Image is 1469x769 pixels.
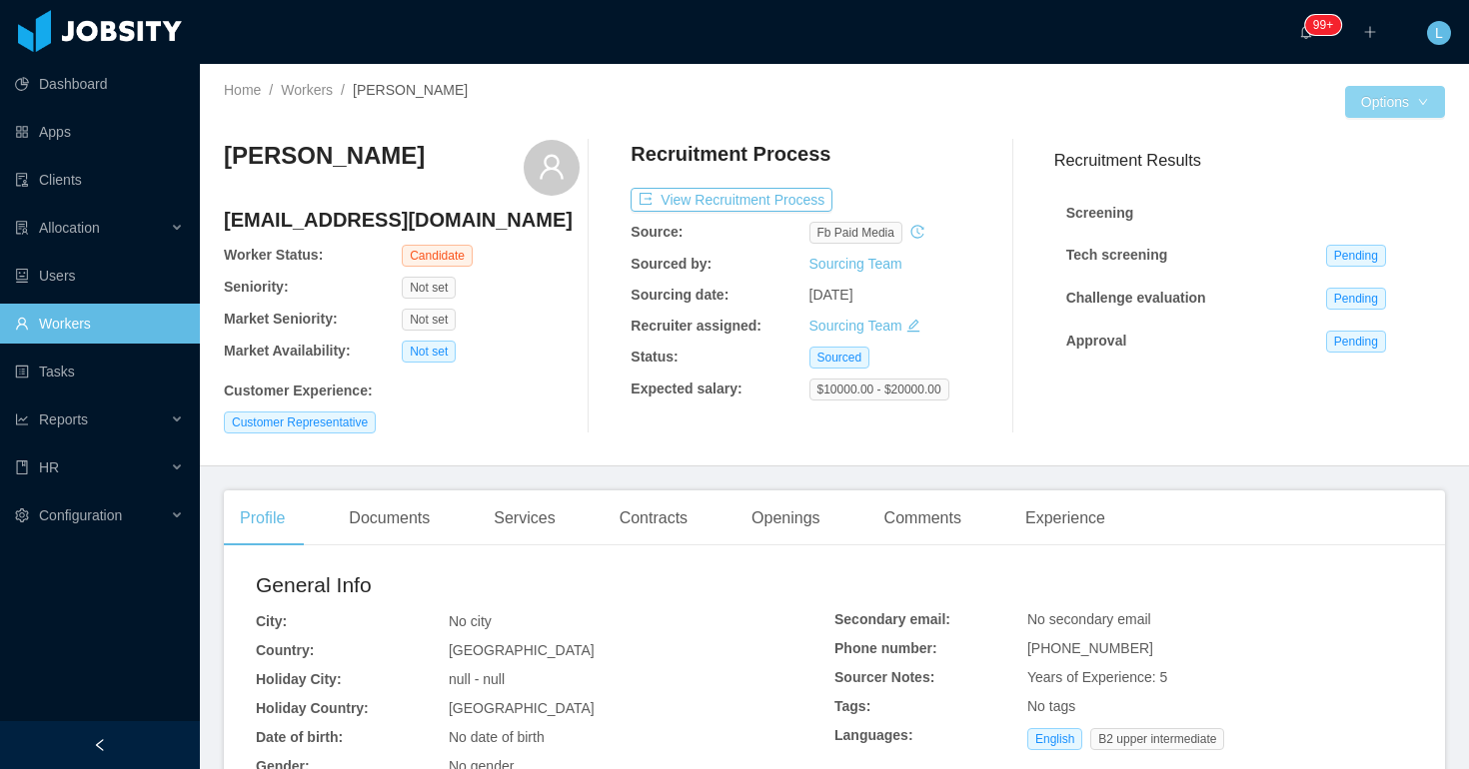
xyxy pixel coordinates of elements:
[1027,728,1082,750] span: English
[333,490,446,546] div: Documents
[224,343,351,359] b: Market Availability:
[449,642,595,658] span: [GEOGRAPHIC_DATA]
[15,64,184,104] a: icon: pie-chartDashboard
[256,569,834,601] h2: General Info
[809,256,902,272] a: Sourcing Team
[1299,25,1313,39] i: icon: bell
[1435,21,1443,45] span: L
[39,459,59,475] span: HR
[910,225,924,239] i: icon: history
[1027,696,1413,717] div: No tags
[224,140,425,172] h3: [PERSON_NAME]
[15,221,29,235] i: icon: solution
[39,507,122,523] span: Configuration
[868,490,977,546] div: Comments
[906,319,920,333] i: icon: edit
[256,729,343,745] b: Date of birth:
[809,222,902,244] span: fb paid media
[1066,247,1168,263] strong: Tech screening
[224,247,323,263] b: Worker Status:
[402,245,473,267] span: Candidate
[449,729,545,745] span: No date of birth
[1345,86,1445,118] button: Optionsicon: down
[1066,205,1134,221] strong: Screening
[631,192,832,208] a: icon: exportView Recruitment Process
[15,460,29,474] i: icon: book
[224,411,376,433] span: Customer Representative
[1054,148,1445,173] h3: Recruitment Results
[39,220,100,236] span: Allocation
[834,698,870,714] b: Tags:
[224,206,580,234] h4: [EMAIL_ADDRESS][DOMAIN_NAME]
[15,112,184,152] a: icon: appstoreApps
[538,153,566,181] i: icon: user
[1066,333,1127,349] strong: Approval
[15,160,184,200] a: icon: auditClients
[39,411,88,427] span: Reports
[1326,288,1386,310] span: Pending
[256,700,369,716] b: Holiday Country:
[631,287,729,303] b: Sourcing date:
[834,611,950,627] b: Secondary email:
[449,613,492,629] span: No city
[1090,728,1224,750] span: B2 upper intermediate
[631,256,712,272] b: Sourced by:
[478,490,571,546] div: Services
[224,82,261,98] a: Home
[281,82,333,98] a: Workers
[449,700,595,716] span: [GEOGRAPHIC_DATA]
[1066,290,1206,306] strong: Challenge evaluation
[256,613,287,629] b: City:
[631,188,832,212] button: icon: exportView Recruitment Process
[402,277,456,299] span: Not set
[402,309,456,331] span: Not set
[604,490,704,546] div: Contracts
[224,490,301,546] div: Profile
[224,311,338,327] b: Market Seniority:
[1027,669,1167,685] span: Years of Experience: 5
[834,727,913,743] b: Languages:
[224,279,289,295] b: Seniority:
[809,347,870,369] span: Sourced
[631,140,830,168] h4: Recruitment Process
[15,412,29,426] i: icon: line-chart
[341,82,345,98] span: /
[15,256,184,296] a: icon: robotUsers
[15,352,184,391] a: icon: profileTasks
[631,318,761,334] b: Recruiter assigned:
[449,671,505,687] span: null - null
[1305,15,1341,35] sup: 2129
[631,349,678,365] b: Status:
[256,642,314,658] b: Country:
[224,383,373,398] b: Customer Experience :
[809,379,949,400] span: $10000.00 - $20000.00
[256,671,342,687] b: Holiday City:
[834,669,934,685] b: Sourcer Notes:
[1009,490,1121,546] div: Experience
[402,341,456,363] span: Not set
[15,508,29,522] i: icon: setting
[15,304,184,344] a: icon: userWorkers
[1027,611,1151,627] span: No secondary email
[1363,25,1377,39] i: icon: plus
[809,318,902,334] a: Sourcing Team
[735,490,836,546] div: Openings
[809,287,853,303] span: [DATE]
[834,640,937,656] b: Phone number:
[1027,640,1153,656] span: [PHONE_NUMBER]
[353,82,468,98] span: [PERSON_NAME]
[269,82,273,98] span: /
[631,224,683,240] b: Source:
[631,381,741,396] b: Expected salary:
[1326,331,1386,353] span: Pending
[1326,245,1386,267] span: Pending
